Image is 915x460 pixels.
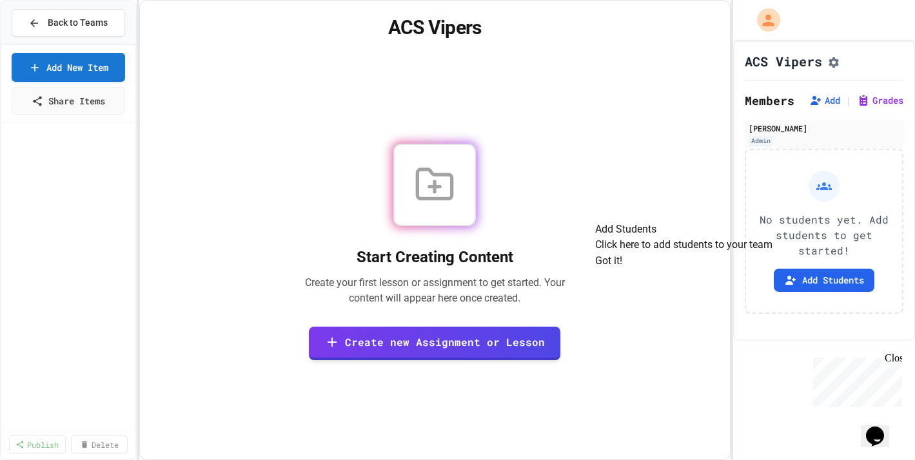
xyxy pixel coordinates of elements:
[12,87,125,115] a: Share Items
[861,408,902,447] iframe: chat widget
[745,52,822,70] h1: ACS Vipers
[71,436,128,454] a: Delete
[155,16,714,39] h1: ACS Vipers
[309,327,560,360] a: Create new Assignment or Lesson
[845,93,852,108] span: |
[290,247,579,267] h2: Start Creating Content
[5,5,89,82] div: Chat with us now!Close
[12,9,125,37] button: Back to Teams
[48,16,108,30] span: Back to Teams
[595,253,622,269] button: Got it!
[756,212,892,258] p: No students yet. Add students to get started!
[857,94,903,107] button: Grades
[774,269,874,292] button: Add Students
[808,352,902,407] iframe: chat widget
[827,53,840,69] button: Assignment Settings
[743,5,783,35] div: My Account
[595,237,772,253] p: Click here to add students to your team
[9,436,66,454] a: Publish
[809,94,840,107] button: Add
[749,122,900,134] div: [PERSON_NAME]
[745,91,794,110] h2: Members
[595,222,772,237] h2: Add Students
[12,53,125,82] a: Add New Item
[749,135,773,146] div: Admin
[290,275,579,306] p: Create your first lesson or assignment to get started. Your content will appear here once created.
